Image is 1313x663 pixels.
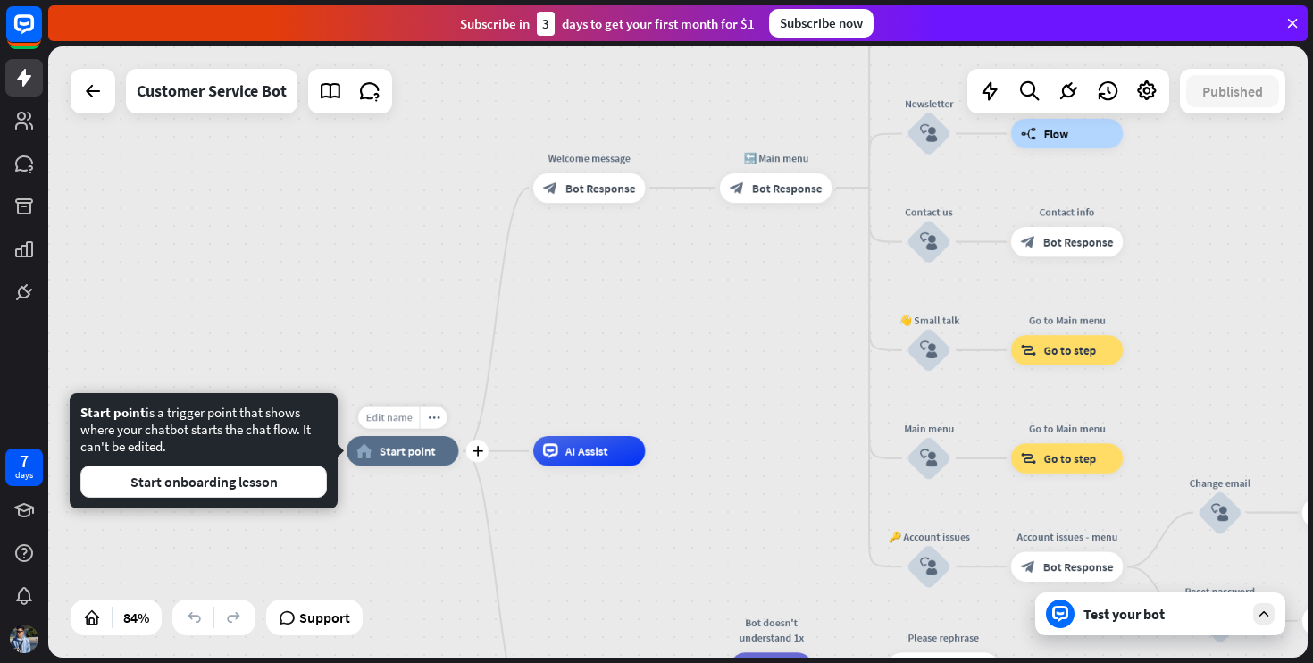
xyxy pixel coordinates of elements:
i: block_bot_response [1021,559,1036,575]
button: Start onboarding lesson [80,466,327,498]
i: block_user_input [920,341,938,359]
div: Main menu [884,421,974,436]
i: builder_tree [1021,126,1037,141]
div: 👋 Small talk [884,313,974,328]
div: Newsletter [884,97,974,112]
i: home_2 [356,443,372,458]
div: Subscribe now [769,9,874,38]
i: block_user_input [920,449,938,467]
div: days [15,469,33,482]
span: Start point [80,404,146,421]
i: block_user_input [920,124,938,142]
span: Support [299,603,350,632]
div: Subscribe in days to get your first month for $1 [460,12,755,36]
div: 🔙 Main menu [708,150,842,165]
div: Please rephrase [876,630,1010,645]
span: Bot Response [1043,559,1114,575]
div: Go to Main menu [999,313,1133,328]
span: AI Assist [565,443,608,458]
div: 🔑 Account issues [884,529,974,544]
span: Bot Response [752,180,823,196]
div: Account issues - menu [999,529,1133,544]
span: Bot Response [1043,234,1114,249]
button: Published [1186,75,1279,107]
div: Go to Main menu [999,421,1133,436]
div: Change email [1175,475,1265,491]
div: 3 [537,12,555,36]
div: Test your bot [1083,605,1244,623]
a: 7 days [5,449,43,486]
span: Bot Response [565,180,636,196]
div: Contact info [999,205,1133,220]
div: Welcome message [522,150,656,165]
i: block_goto [1021,342,1037,357]
i: block_user_input [1211,504,1229,522]
div: Customer Service Bot [137,69,287,113]
button: Open LiveChat chat widget [14,7,68,61]
i: more_horiz [428,412,439,424]
span: Go to step [1044,451,1097,466]
i: block_user_input [920,233,938,251]
i: plus [472,446,483,457]
i: block_bot_response [1021,234,1036,249]
i: block_bot_response [730,180,745,196]
span: Go to step [1044,342,1097,357]
div: Contact us [884,205,974,220]
div: Reset password [1175,583,1265,599]
div: is a trigger point that shows where your chatbot starts the chat flow. It can't be edited. [80,404,327,498]
div: 84% [118,603,155,632]
span: Edit name [365,411,412,424]
i: block_bot_response [543,180,558,196]
i: block_goto [1021,451,1037,466]
i: block_user_input [920,558,938,575]
div: 7 [20,453,29,469]
span: Start point [380,443,436,458]
div: Bot doesn't understand 1x [719,616,824,645]
span: Flow [1044,126,1069,141]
